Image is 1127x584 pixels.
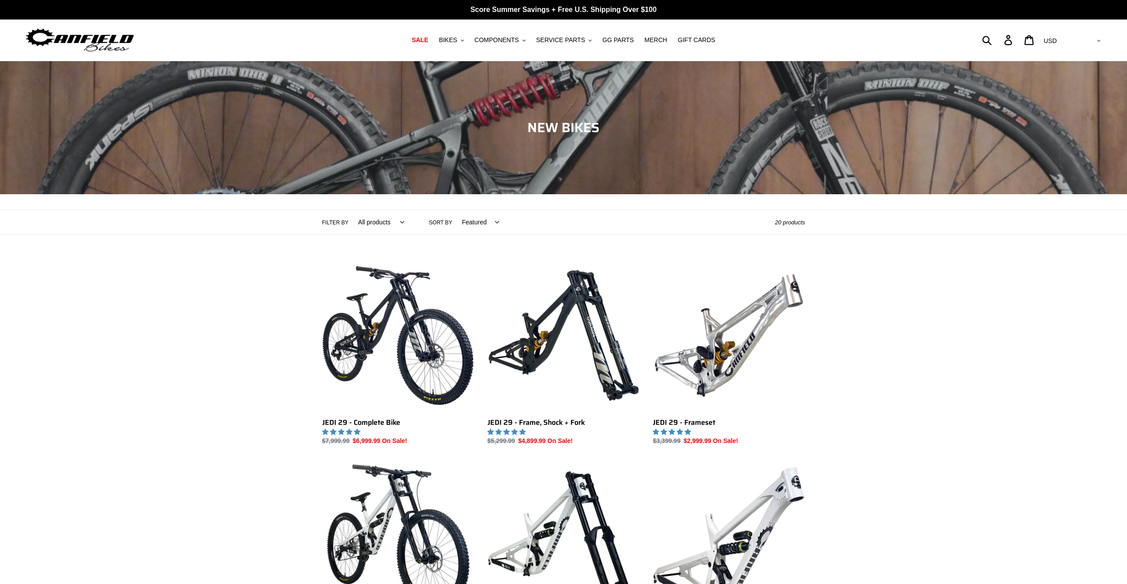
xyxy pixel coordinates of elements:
[407,34,433,46] a: SALE
[673,34,720,46] a: GIFT CARDS
[527,117,600,138] span: NEW BIKES
[24,26,135,54] img: Canfield Bikes
[434,34,468,46] button: BIKES
[536,36,585,44] span: SERVICE PARTS
[987,30,1010,50] input: Search
[775,219,805,226] span: 20 products
[322,219,349,227] label: Filter by
[598,34,638,46] a: GG PARTS
[439,36,457,44] span: BIKES
[429,219,452,227] label: Sort by
[678,36,715,44] span: GIFT CARDS
[644,36,667,44] span: MERCH
[602,36,634,44] span: GG PARTS
[475,36,519,44] span: COMPONENTS
[412,36,428,44] span: SALE
[532,34,596,46] button: SERVICE PARTS
[470,34,530,46] button: COMPONENTS
[640,34,671,46] a: MERCH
